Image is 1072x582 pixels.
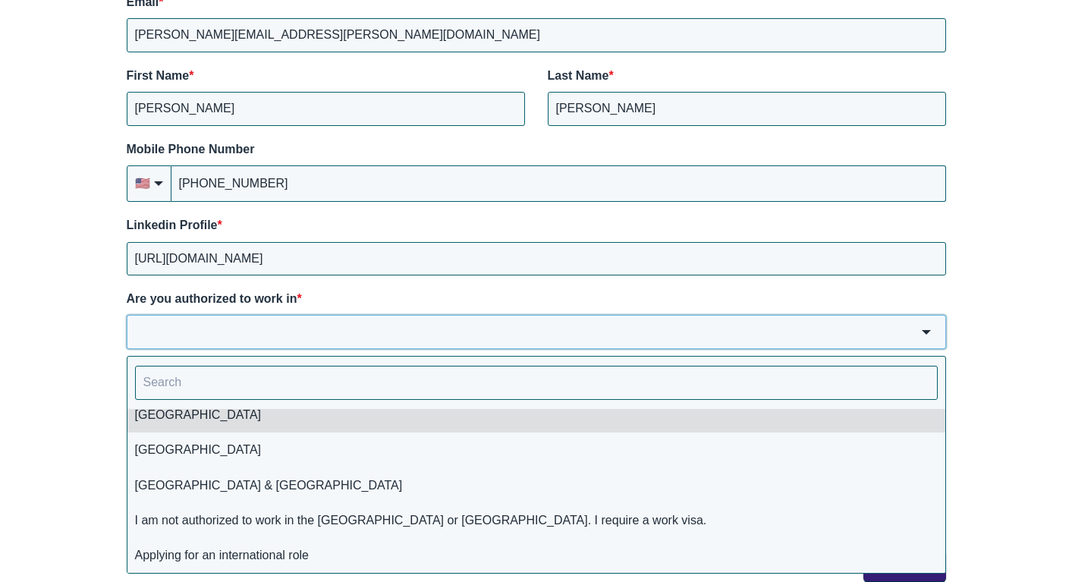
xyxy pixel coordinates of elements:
span: Linkedin Profile [127,219,218,231]
li: Applying for an international role [127,538,945,573]
span: First Name [127,69,190,82]
input: Search [135,366,938,399]
span: Are you authorized to work in [127,292,297,305]
span: Mobile Phone Number [127,143,255,156]
li: [GEOGRAPHIC_DATA] [127,398,945,433]
li: I am not authorized to work in the [GEOGRAPHIC_DATA] or [GEOGRAPHIC_DATA]. I require a work visa. [127,503,945,538]
li: [GEOGRAPHIC_DATA] [127,433,945,467]
li: [GEOGRAPHIC_DATA] & [GEOGRAPHIC_DATA] [127,468,945,503]
span: Last Name [548,69,609,82]
span: flag [135,175,150,192]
